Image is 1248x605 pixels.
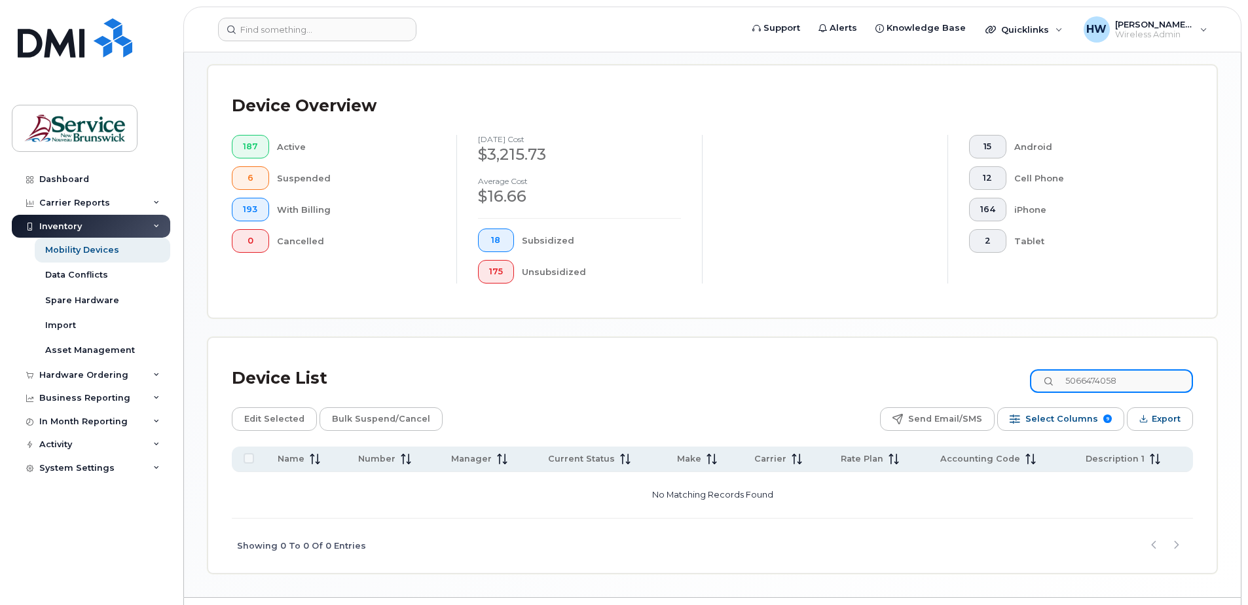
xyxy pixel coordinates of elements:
[232,407,317,431] button: Edit Selected
[243,141,258,152] span: 187
[243,173,258,183] span: 6
[244,409,304,429] span: Edit Selected
[478,177,681,185] h4: Average cost
[908,409,982,429] span: Send Email/SMS
[243,236,258,246] span: 0
[1152,409,1181,429] span: Export
[548,453,615,465] span: Current Status
[887,22,966,35] span: Knowledge Base
[1115,29,1194,40] span: Wireless Admin
[969,229,1006,253] button: 2
[969,166,1006,190] button: 12
[232,198,269,221] button: 193
[1014,135,1173,158] div: Android
[277,229,436,253] div: Cancelled
[478,260,514,284] button: 175
[1086,453,1145,465] span: Description 1
[478,143,681,166] div: $3,215.73
[232,135,269,158] button: 187
[478,229,514,252] button: 18
[358,453,395,465] span: Number
[1014,166,1173,190] div: Cell Phone
[940,453,1020,465] span: Accounting Code
[969,135,1006,158] button: 15
[841,453,883,465] span: Rate Plan
[478,185,681,208] div: $16.66
[980,173,995,183] span: 12
[980,141,995,152] span: 15
[997,407,1124,431] button: Select Columns 9
[1115,19,1194,29] span: [PERSON_NAME] (ASD-S)
[243,204,258,215] span: 193
[980,236,995,246] span: 2
[969,198,1006,221] button: 164
[1103,414,1112,423] span: 9
[232,89,376,123] div: Device Overview
[237,536,366,556] span: Showing 0 To 0 Of 0 Entries
[880,407,995,431] button: Send Email/SMS
[743,15,809,41] a: Support
[763,22,800,35] span: Support
[489,266,503,277] span: 175
[1014,198,1173,221] div: iPhone
[277,135,436,158] div: Active
[980,204,995,215] span: 164
[677,453,701,465] span: Make
[232,166,269,190] button: 6
[830,22,857,35] span: Alerts
[232,229,269,253] button: 0
[451,453,492,465] span: Manager
[1025,409,1098,429] span: Select Columns
[1030,369,1193,393] input: Search Device List ...
[489,235,503,246] span: 18
[1014,229,1173,253] div: Tablet
[809,15,866,41] a: Alerts
[237,477,1188,513] p: No Matching Records Found
[218,18,416,41] input: Find something...
[278,453,304,465] span: Name
[478,135,681,143] h4: [DATE] cost
[277,198,436,221] div: With Billing
[1074,16,1217,43] div: Hueser, Wendy (ASD-S)
[1086,22,1107,37] span: HW
[754,453,786,465] span: Carrier
[522,260,682,284] div: Unsubsidized
[320,407,443,431] button: Bulk Suspend/Cancel
[976,16,1072,43] div: Quicklinks
[866,15,975,41] a: Knowledge Base
[1001,24,1049,35] span: Quicklinks
[232,361,327,395] div: Device List
[1127,407,1193,431] button: Export
[522,229,682,252] div: Subsidized
[332,409,430,429] span: Bulk Suspend/Cancel
[277,166,436,190] div: Suspended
